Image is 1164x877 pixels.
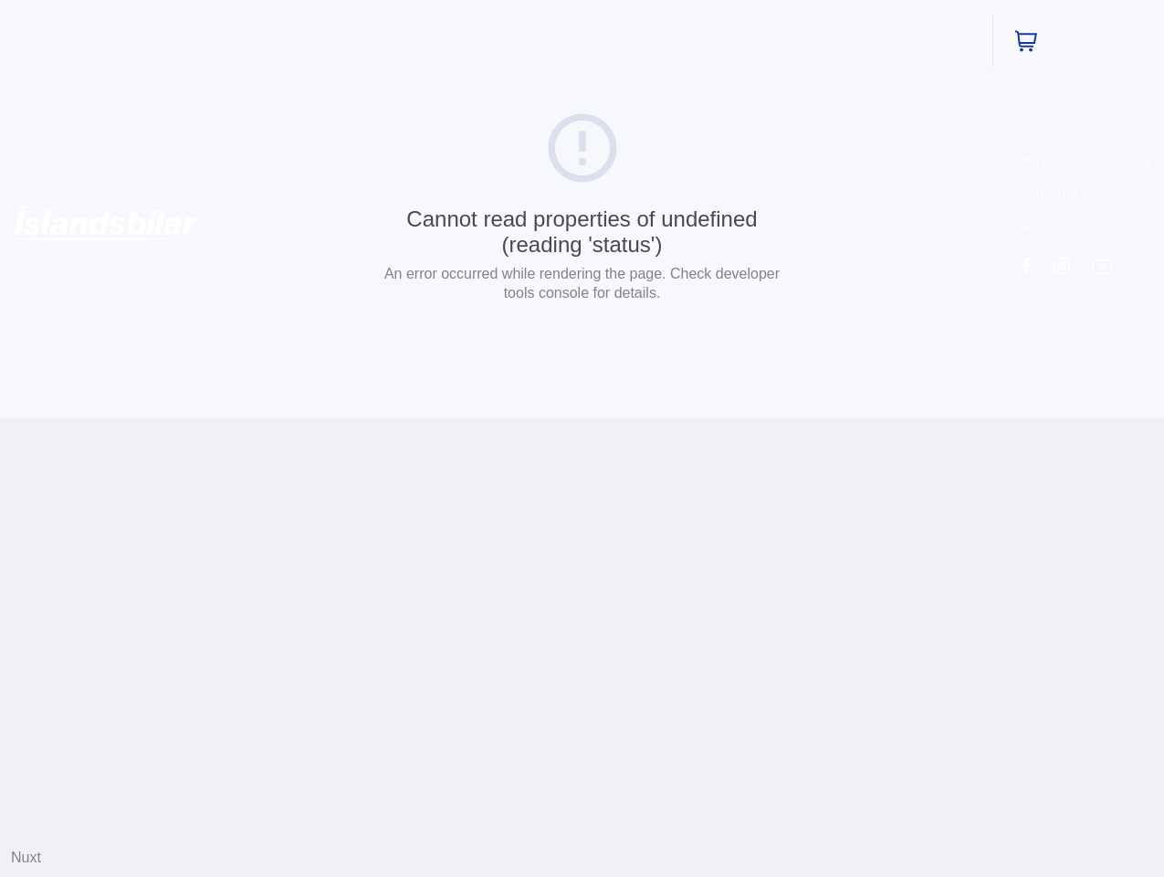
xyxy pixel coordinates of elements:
a: Persónuverndarstefna [1022,153,1149,171]
a: Skilmalar [1022,185,1077,202]
button: Opna LiveChat spjallviðmót [15,7,69,62]
a: Söluskrá [1022,216,1073,233]
p: An error occurred while rendering the page. Check developer tools console for details. [377,264,788,302]
a: Nuxt [11,850,41,865]
div: Cannot read properties of undefined (reading 'status') [377,206,788,257]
